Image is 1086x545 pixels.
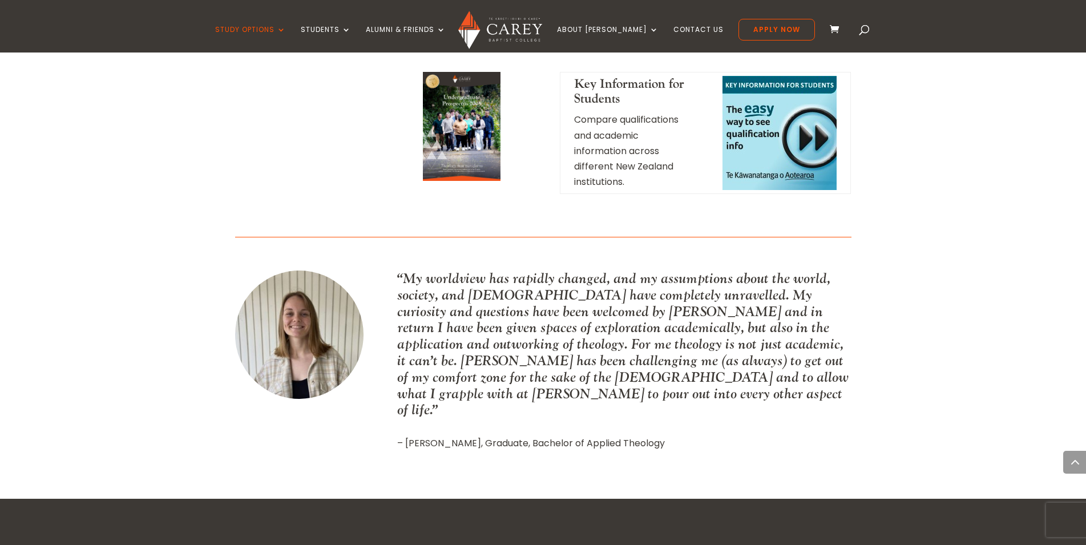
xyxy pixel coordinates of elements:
img: Undergraduate Prospectus Cover 2025 [423,72,500,181]
img: Carey Baptist College [458,11,542,49]
h4: Key Information for Students [574,76,692,112]
p: – [PERSON_NAME], Graduate, Bachelor of Applied Theology [397,435,851,451]
a: Alumni & Friends [366,26,446,53]
p: “My worldview has rapidly changed, and my assumptions about the world, society, and [DEMOGRAPHIC_... [397,271,851,418]
a: Students [301,26,351,53]
a: About [PERSON_NAME] [557,26,659,53]
p: Compare qualifications and academic information across different New Zealand institutions. [574,112,692,189]
a: Undergraduate Prospectus Cover 2025 [423,171,500,184]
a: Contact Us [673,26,724,53]
img: Grace Doak, Student [235,271,364,399]
a: Apply Now [738,19,815,41]
a: Study Options [215,26,286,53]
